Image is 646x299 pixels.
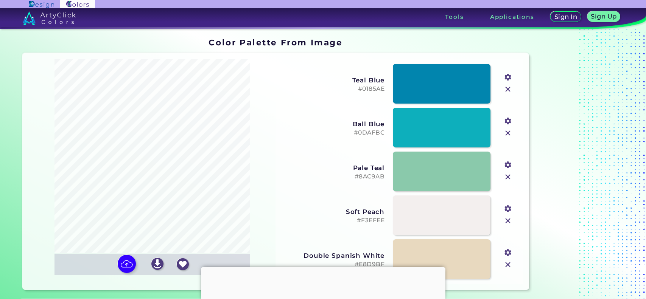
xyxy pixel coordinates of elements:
iframe: Advertisement [201,267,445,299]
img: icon_close.svg [503,260,513,270]
img: ArtyClick Design logo [29,1,54,8]
h5: #8AC9AB [282,173,384,180]
iframe: Advertisement [532,35,627,293]
a: Sign In [552,12,580,22]
img: icon_favourite_white.svg [177,258,189,270]
h3: Ball Blue [282,120,384,128]
img: icon_close.svg [503,172,513,182]
h5: Sign Up [592,14,616,19]
h5: #E8D9BF [282,261,384,268]
h5: #0185AE [282,85,384,93]
img: icon_close.svg [503,216,513,226]
img: icon picture [118,255,136,273]
h3: Soft Peach [282,208,384,215]
h5: #0DAFBC [282,129,384,136]
h3: Tools [445,14,464,20]
h5: #F3EFEE [282,217,384,224]
h3: Double Spanish White [282,252,384,259]
h3: Applications [490,14,534,20]
img: icon_download_white.svg [151,258,163,270]
h3: Teal Blue [282,76,384,84]
h1: Color Palette From Image [209,37,342,48]
img: icon_close.svg [503,128,513,138]
img: icon_close.svg [503,84,513,94]
h3: Pale Teal [282,164,384,172]
h5: Sign In [556,14,576,20]
img: logo_artyclick_colors_white.svg [23,11,76,25]
a: Sign Up [589,12,619,22]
